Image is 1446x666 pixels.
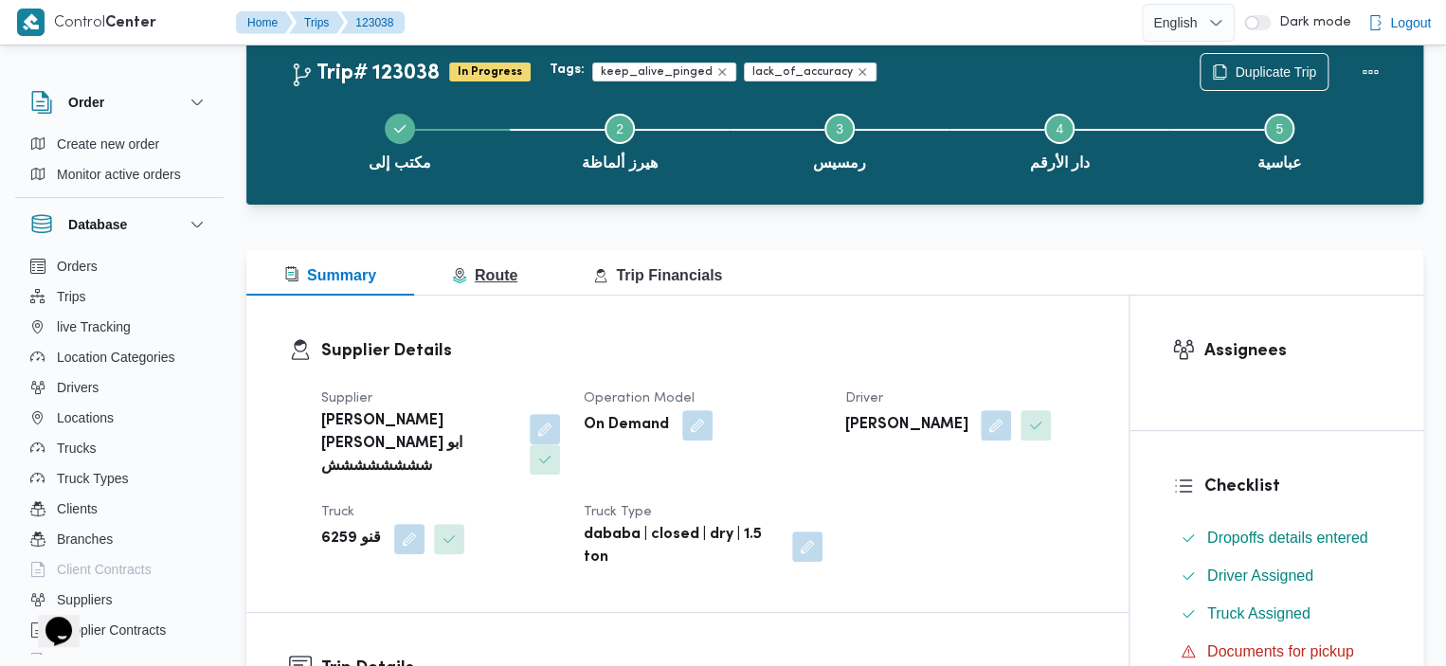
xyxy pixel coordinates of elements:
span: Duplicate Trip [1235,61,1316,83]
span: Drivers [57,376,99,399]
span: Dropoffs details entered [1207,530,1368,546]
span: lack_of_accuracy [752,63,853,81]
span: Trip Financials [593,267,722,283]
button: Location Categories [23,342,216,372]
img: X8yXhbKr1z7QwAAAABJRU5ErkJggg== [17,9,45,36]
h3: Database [68,213,127,236]
span: عباسية [1257,152,1302,174]
button: Locations [23,403,216,433]
span: Driver [845,392,883,405]
button: Monitor active orders [23,159,216,189]
span: Documents for pickup [1207,643,1354,659]
h3: Order [68,91,104,114]
span: Monitor active orders [57,163,181,186]
div: Database [15,251,224,661]
button: Remove trip tag [716,66,728,78]
button: Truck Assigned [1173,599,1381,629]
span: مكتب إلى [369,152,430,174]
button: live Tracking [23,312,216,342]
span: Dropoffs details entered [1207,527,1368,549]
span: هيرز ألماظة [582,152,657,174]
div: Order [15,129,224,197]
span: 3 [836,121,843,136]
iframe: chat widget [19,590,80,647]
span: 2 [616,121,624,136]
button: Home [236,11,293,34]
h3: Assignees [1204,338,1381,364]
span: Trips [57,285,86,308]
span: Operation Model [584,392,695,405]
button: مكتب إلى [290,91,510,189]
span: 4 [1056,121,1063,136]
button: Create new order [23,129,216,159]
span: Suppliers [57,588,112,611]
span: Location Categories [57,346,175,369]
h3: Checklist [1204,474,1381,499]
span: Truck Assigned [1207,603,1310,625]
span: Branches [57,528,113,550]
button: Duplicate Trip [1200,53,1329,91]
span: Logout [1390,11,1431,34]
button: Logout [1360,4,1438,42]
span: Truck Assigned [1207,605,1310,621]
b: قنو 6259 [321,528,381,550]
span: Trucks [57,437,96,459]
button: 123038 [340,11,405,34]
span: keep_alive_pinged [592,63,736,81]
span: Supplier Contracts [57,619,166,641]
span: Driver Assigned [1207,565,1313,587]
b: On Demand [584,414,669,437]
b: In Progress [458,66,522,78]
button: دار الأرقم [949,91,1169,189]
span: دار الأرقم [1029,152,1089,174]
span: keep_alive_pinged [601,63,713,81]
h3: Supplier Details [321,338,1086,364]
span: Truck Type [584,506,652,518]
h2: Trip# 123038 [290,62,440,86]
span: Truck Types [57,467,128,490]
b: [PERSON_NAME] [PERSON_NAME] ابو شششششششش [321,410,516,478]
button: Orders [23,251,216,281]
span: Documents for pickup [1207,640,1354,663]
span: 5 [1275,121,1283,136]
button: عباسية [1169,91,1389,189]
b: [PERSON_NAME] [845,414,967,437]
button: Drivers [23,372,216,403]
button: Suppliers [23,585,216,615]
span: live Tracking [57,315,131,338]
span: Driver Assigned [1207,567,1313,584]
button: Client Contracts [23,554,216,585]
button: Driver Assigned [1173,561,1381,591]
button: Trips [289,11,344,34]
button: Trucks [23,433,216,463]
button: Trips [23,281,216,312]
span: Dark mode [1271,15,1350,30]
button: رمسيس [730,91,949,189]
span: Create new order [57,133,159,155]
span: In Progress [449,63,531,81]
button: Remove trip tag [857,66,868,78]
span: Client Contracts [57,558,152,581]
span: Summary [284,267,376,283]
b: Tags: [550,63,585,78]
span: Locations [57,406,114,429]
span: lack_of_accuracy [744,63,877,81]
button: Supplier Contracts [23,615,216,645]
button: Clients [23,494,216,524]
span: Supplier [321,392,372,405]
svg: Step 1 is complete [392,121,407,136]
button: هيرز ألماظة [510,91,730,189]
button: Order [30,91,208,114]
span: Orders [57,255,98,278]
button: Dropoffs details entered [1173,523,1381,553]
button: Database [30,213,208,236]
span: Truck [321,506,354,518]
button: Actions [1351,53,1389,91]
span: Route [452,267,517,283]
button: Truck Types [23,463,216,494]
span: رمسيس [813,152,866,174]
b: dababa | closed | dry | 1.5 ton [584,524,780,569]
button: Branches [23,524,216,554]
span: Clients [57,497,98,520]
